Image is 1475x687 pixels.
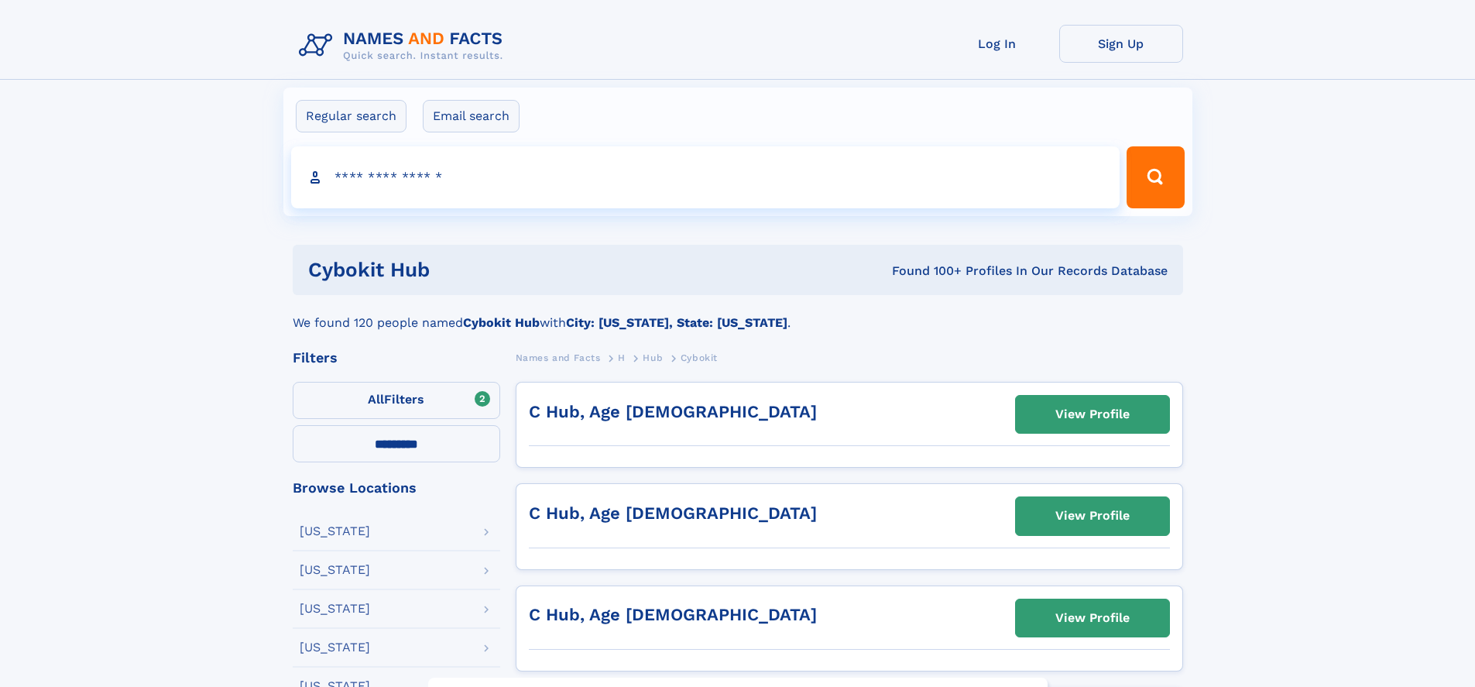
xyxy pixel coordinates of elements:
[293,25,516,67] img: Logo Names and Facts
[308,260,661,280] h1: cybokit hub
[516,348,601,367] a: Names and Facts
[293,481,500,495] div: Browse Locations
[529,402,817,421] a: C Hub, Age [DEMOGRAPHIC_DATA]
[681,352,718,363] span: Cybokit
[660,263,1168,280] div: Found 100+ Profiles In Our Records Database
[1016,599,1169,637] a: View Profile
[300,564,370,576] div: [US_STATE]
[293,351,500,365] div: Filters
[618,348,626,367] a: H
[300,525,370,538] div: [US_STATE]
[529,503,817,523] a: C Hub, Age [DEMOGRAPHIC_DATA]
[529,605,817,624] a: C Hub, Age [DEMOGRAPHIC_DATA]
[423,100,520,132] label: Email search
[1055,397,1130,432] div: View Profile
[300,603,370,615] div: [US_STATE]
[566,315,787,330] b: City: [US_STATE], State: [US_STATE]
[1055,600,1130,636] div: View Profile
[643,352,663,363] span: Hub
[296,100,406,132] label: Regular search
[291,146,1120,208] input: search input
[643,348,663,367] a: Hub
[300,641,370,654] div: [US_STATE]
[293,382,500,419] label: Filters
[1127,146,1184,208] button: Search Button
[618,352,626,363] span: H
[463,315,540,330] b: Cybokit Hub
[1055,498,1130,534] div: View Profile
[293,295,1183,332] div: We found 120 people named with .
[1016,396,1169,433] a: View Profile
[935,25,1059,63] a: Log In
[1016,497,1169,534] a: View Profile
[368,392,384,407] span: All
[1059,25,1183,63] a: Sign Up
